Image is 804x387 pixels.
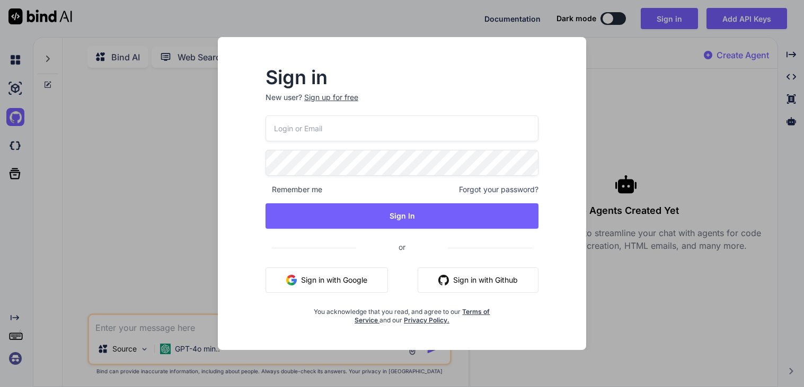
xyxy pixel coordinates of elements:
[438,275,449,285] img: github
[355,308,490,324] a: Terms of Service
[266,203,538,229] button: Sign In
[404,316,449,324] a: Privacy Policy.
[286,275,297,285] img: google
[266,267,388,293] button: Sign in with Google
[266,184,322,195] span: Remember me
[266,92,538,115] p: New user?
[311,301,493,325] div: You acknowledge that you read, and agree to our and our
[418,267,538,293] button: Sign in with Github
[304,92,358,103] div: Sign up for free
[266,69,538,86] h2: Sign in
[459,184,538,195] span: Forgot your password?
[266,115,538,141] input: Login or Email
[356,234,448,260] span: or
